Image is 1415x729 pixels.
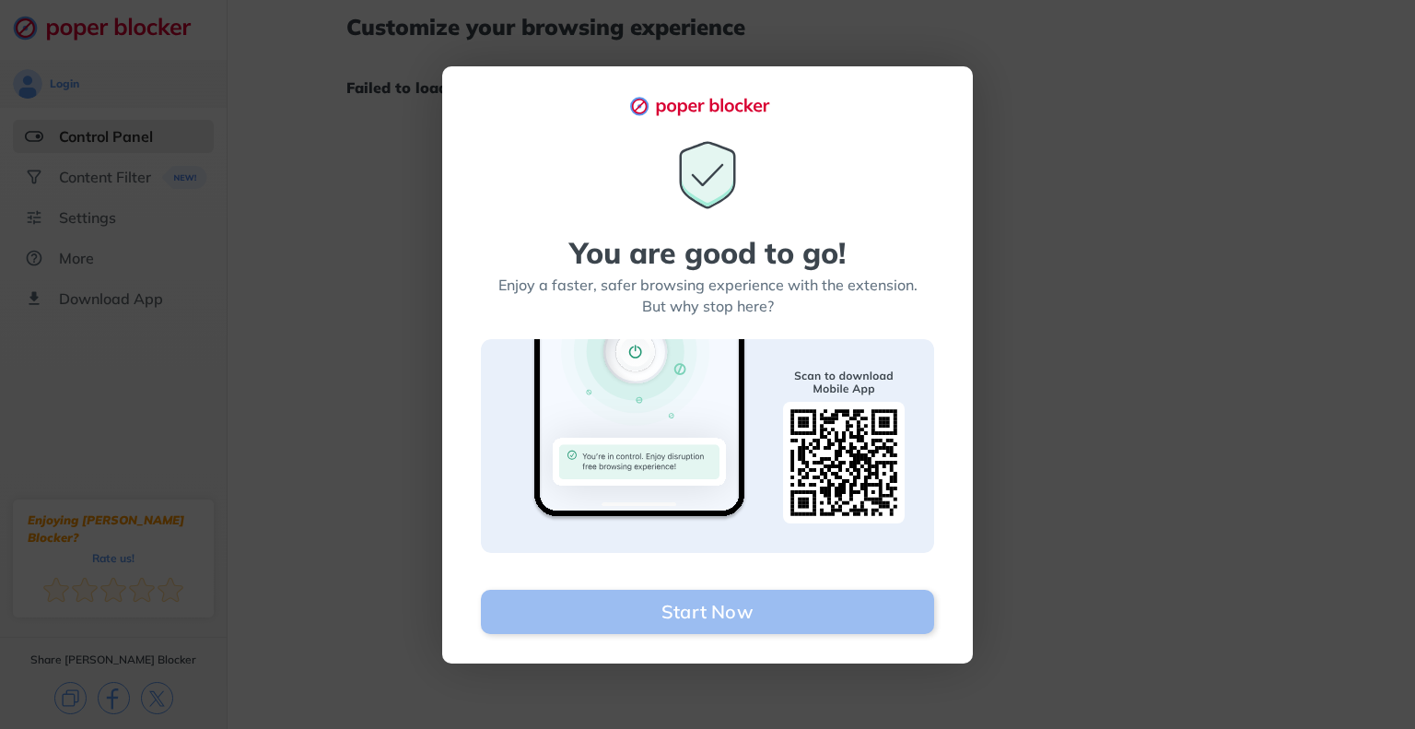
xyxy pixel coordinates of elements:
img: Scan to download banner [481,339,934,553]
button: Start Now [481,590,934,634]
img: You are good to go icon [671,138,744,212]
div: You are good to go! [569,238,846,267]
div: But why stop here? [642,296,774,317]
div: Enjoy a faster, safer browsing experience with the extension. [498,275,918,296]
img: logo [629,96,786,116]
